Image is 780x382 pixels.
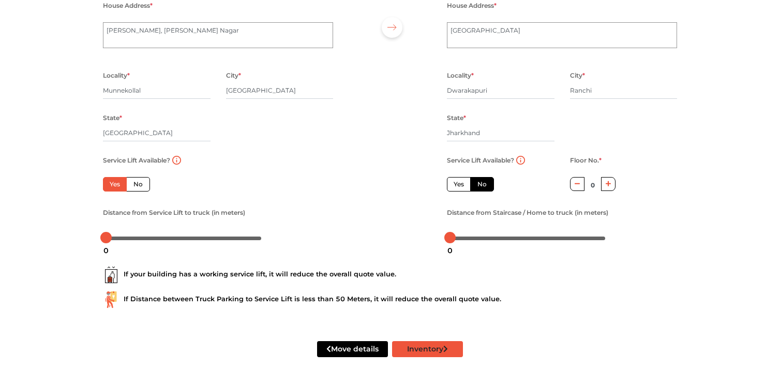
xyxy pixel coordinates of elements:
label: City [570,69,585,82]
label: Locality [447,69,474,82]
label: Distance from Service Lift to truck (in meters) [103,206,245,219]
img: ... [103,291,119,308]
textarea: [GEOGRAPHIC_DATA] [447,22,677,48]
label: State [103,111,122,125]
label: Service Lift Available? [447,154,514,167]
label: City [226,69,241,82]
img: ... [103,267,119,283]
label: Floor No. [570,154,602,167]
label: State [447,111,466,125]
label: Yes [447,177,471,192]
label: No [470,177,494,192]
button: Move details [317,341,388,357]
div: If Distance between Truck Parking to Service Lift is less than 50 Meters, it will reduce the over... [103,291,677,308]
label: No [126,177,150,192]
label: Distance from Staircase / Home to truck (in meters) [447,206,608,219]
div: If your building has a working service lift, it will reduce the overall quote value. [103,267,677,283]
textarea: [PERSON_NAME], [PERSON_NAME] Nagar [103,22,333,48]
button: Inventory [392,341,463,357]
label: Service Lift Available? [103,154,170,167]
label: Yes [103,177,127,192]
label: Locality [103,69,130,82]
div: 0 [443,242,457,259]
div: 0 [99,242,113,259]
